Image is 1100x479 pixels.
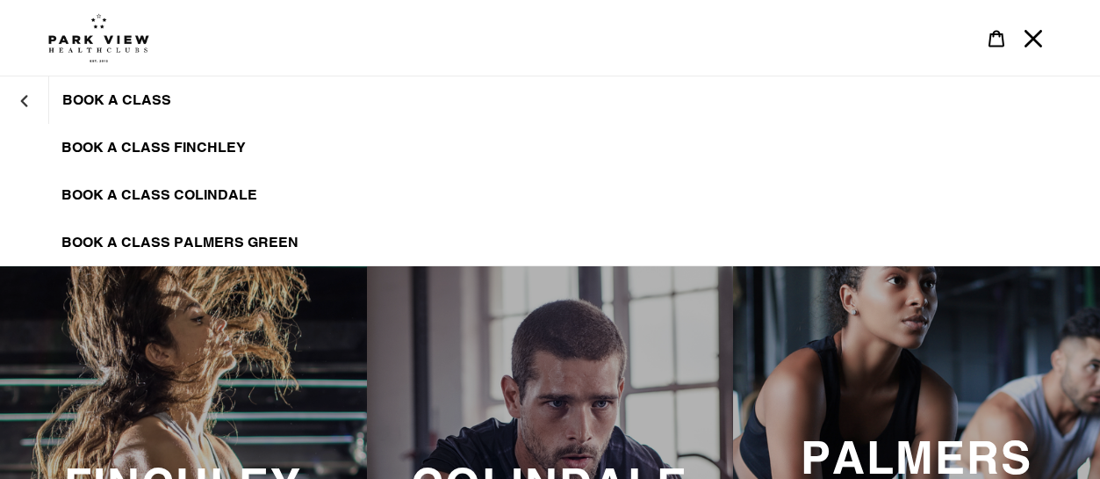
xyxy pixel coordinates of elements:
[61,234,298,251] span: BOOK A CLASS PALMERS GREEN
[1015,19,1052,57] button: Menu
[48,13,149,62] img: Park view health clubs is a gym near you.
[61,186,257,204] span: BOOK A CLASS COLINDALE
[61,139,246,156] span: BOOK A CLASS FINCHLEY
[62,91,171,109] span: BOOK A CLASS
